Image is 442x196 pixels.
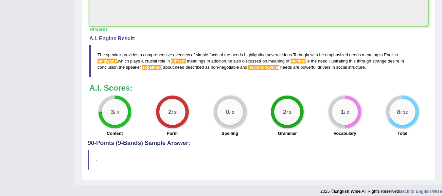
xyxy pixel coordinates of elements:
span: Possible spelling mistake found. (did you mean: language) [97,59,117,63]
span: social [336,65,347,70]
span: role [158,59,166,63]
span: of [286,59,290,63]
small: / 2 [229,110,234,115]
span: plays [130,59,140,63]
span: drivers [318,65,330,70]
span: which [118,59,129,63]
span: this [349,59,356,63]
span: in [380,52,383,57]
span: need [318,59,327,63]
div: 70 words [89,26,428,32]
blockquote: . [88,150,430,169]
span: several [267,52,281,57]
span: meanings [187,59,205,63]
span: crucial [145,59,157,63]
span: simple [196,52,208,57]
span: and [240,65,247,70]
small: / 12 [400,110,408,115]
span: needs [280,65,292,70]
label: Spelling [221,130,238,136]
small: / 2 [172,110,177,115]
span: desire [388,59,399,63]
span: the [224,52,230,57]
span: the [311,59,317,63]
span: needs [231,52,243,57]
blockquote: . , . , , , . , , - . [89,45,428,77]
span: meaning [362,52,378,57]
span: Possible spelling mistake found. (did you mean: explained) [142,65,162,70]
span: of [220,52,223,57]
span: conclusion [97,65,117,70]
big: 2 [283,108,287,116]
big: 3 [111,108,114,116]
span: The [97,52,105,57]
strong: English Wise. [334,189,362,194]
small: / 2 [287,110,292,115]
span: he [227,59,232,63]
span: overview [173,52,190,57]
span: in [332,65,335,70]
span: with [310,52,318,57]
big: 1 [341,108,344,116]
a: Back to English Wise [399,189,442,194]
span: need [175,65,184,70]
span: Possible spelling mistake found. (did you mean: psychological) [248,65,279,70]
span: a [140,52,142,57]
span: illustrating [328,59,348,63]
span: about [163,65,174,70]
span: addition [211,59,226,63]
span: facts [209,52,218,57]
label: Content [107,130,123,136]
span: through [357,59,371,63]
span: emphasized [325,52,348,57]
span: structure [348,65,365,70]
span: comprehensive [143,52,172,57]
span: provides [122,52,138,57]
span: ideas [282,52,292,57]
span: a [141,59,144,63]
span: on [262,59,267,63]
span: described [186,65,204,70]
span: the [119,65,125,70]
span: To [293,52,298,57]
span: highlighting [244,52,266,57]
label: Vocabulary [334,130,356,136]
span: meaning [268,59,285,63]
span: are [293,65,299,70]
span: In [400,59,404,63]
span: he [319,52,324,57]
div: 2025 © All Rights Reserved [320,185,442,194]
small: / 2 [344,110,349,115]
big: 8 [397,108,400,116]
span: Possible spelling mistake found. (did you mean: different) [171,59,186,63]
small: / 4 [114,110,119,115]
span: In [206,59,210,63]
span: non [211,65,218,70]
span: as [205,65,210,70]
b: A.I. Scores: [89,83,133,92]
span: speaker [106,52,121,57]
label: Grammar [278,130,297,136]
span: English [384,52,398,57]
label: Form [167,130,178,136]
span: in [167,59,170,63]
span: of [191,52,195,57]
span: also [233,59,241,63]
span: strange [372,59,386,63]
span: Possible spelling mistake found. (did you mean: action) [291,59,306,63]
span: discussed [242,59,261,63]
h4: A.I. Engine Result: [89,36,428,42]
span: needs [349,52,361,57]
span: powerful [300,65,316,70]
label: Total [398,130,407,136]
span: is [307,59,309,63]
span: negotiable [219,65,239,70]
span: speaker [126,65,141,70]
big: 0 [226,108,229,116]
span: begin [299,52,309,57]
big: 2 [168,108,172,116]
